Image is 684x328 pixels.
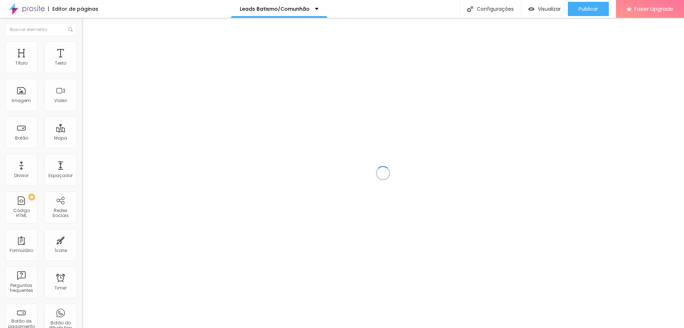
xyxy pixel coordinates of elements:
div: Código HTML [7,208,35,218]
div: Editor de páginas [48,6,98,11]
div: Timer [55,286,67,291]
div: Vídeo [54,98,67,103]
div: Divisor [14,173,28,178]
span: Publicar [579,6,598,12]
p: Leads Batismo/Comunhão [240,6,310,11]
div: Título [15,61,27,66]
img: Icone [467,6,473,12]
input: Buscar elemento [5,23,77,36]
div: Espaçador [48,173,73,178]
div: Texto [55,61,66,66]
div: Botão [15,136,28,141]
button: Publicar [568,2,609,16]
div: Perguntas frequentes [7,283,35,293]
img: view-1.svg [528,6,534,12]
div: Mapa [54,136,67,141]
span: Visualizar [538,6,561,12]
div: Redes Sociais [46,208,74,218]
div: Imagem [12,98,31,103]
div: Formulário [10,248,33,253]
span: Fazer Upgrade [634,6,673,12]
div: Ícone [55,248,67,253]
button: Visualizar [521,2,568,16]
img: Icone [68,27,73,32]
